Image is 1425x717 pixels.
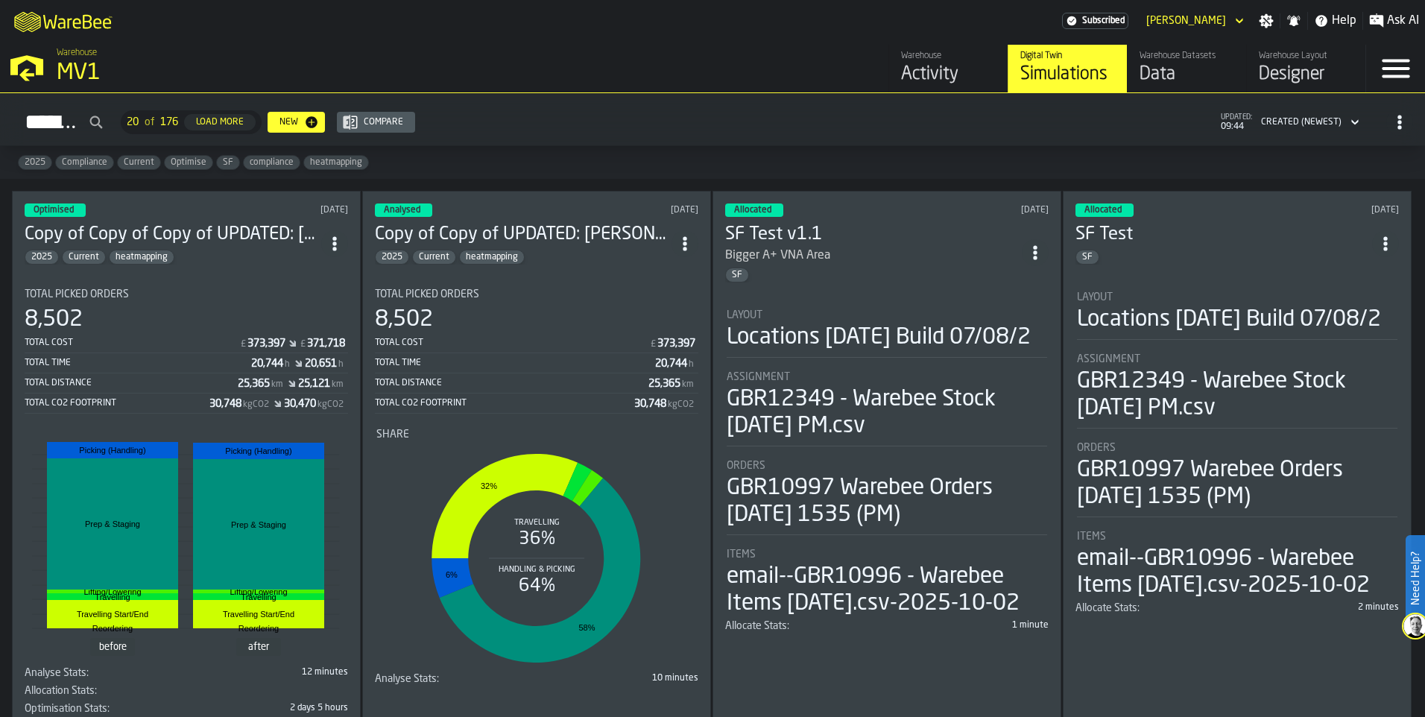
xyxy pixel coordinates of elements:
div: Title [25,288,348,300]
span: Share [376,429,409,440]
div: 12 minutes [189,667,348,677]
div: stat-Assignment [727,371,1047,446]
label: button-toggle-Help [1308,12,1362,30]
div: Total CO2 Footprint [375,398,634,408]
section: card-SimulationDashboardCard-allocated [1075,277,1399,620]
div: Stat Value [251,358,283,370]
div: Locations [DATE] Build 07/08/2 [727,324,1031,351]
span: heatmapping [460,252,524,262]
div: Simulations [1020,63,1115,86]
span: Optimised [34,206,74,215]
div: Locations [DATE] Build 07/08/2 [1077,306,1381,333]
div: ButtonLoadMore-Load More-Prev-First-Last [115,110,268,134]
div: 2 days 5 hours [189,703,348,713]
div: Warehouse Datasets [1140,51,1234,61]
div: Copy of Copy of UPDATED: Aaron & Julia for comparison to G&A 12th Sept [375,223,672,247]
div: Updated: 03/10/2025, 16:21:31 Created: 03/10/2025, 16:18:55 [567,205,699,215]
div: 8,502 [375,306,433,333]
span: 2025 [19,157,51,168]
div: Total Cost [25,338,239,348]
span: km [332,379,344,390]
div: Stat Value [655,358,687,370]
a: link-to-/wh/i/3ccf57d1-1e0c-4a81-a3bb-c2011c5f0d50/designer [1246,45,1365,92]
label: button-toggle-Ask AI [1363,12,1425,30]
span: km [682,379,694,390]
span: Total Picked Orders [25,288,129,300]
div: Bigger A+ VNA Area [725,247,830,265]
div: Title [25,667,183,679]
span: £ [241,339,246,350]
div: 1 minute [890,620,1049,631]
div: Title [727,460,1047,472]
span: kgCO2 [668,399,694,410]
div: status-3 2 [375,203,432,217]
div: Title [376,429,697,440]
div: 10 minutes [540,673,698,683]
div: stat-Share [376,429,697,670]
span: kgCO2 [243,399,269,410]
span: Total Picked Orders [375,288,479,300]
div: GBR10997 Warebee Orders [DATE] 1535 (PM) [727,475,1047,528]
div: stat-Allocate Stats: [725,620,1049,638]
span: Items [1077,531,1106,543]
span: Layout [727,309,762,321]
div: Title [1077,442,1397,454]
span: Layout [1077,291,1113,303]
span: 2025 [25,252,58,262]
span: Analyse Stats: [25,667,89,679]
div: stat-Layout [1077,291,1397,340]
div: Stat Value [298,378,330,390]
div: stat-Items [1077,531,1397,599]
div: Updated: 03/10/2025, 17:00:50 Created: 03/10/2025, 16:47:03 [218,205,348,215]
text: after [248,642,270,652]
div: stat-Total Picked Orders [375,288,698,414]
div: Designer [1259,63,1353,86]
span: Current [63,252,105,262]
div: Title [1075,602,1234,614]
div: Title [725,620,884,632]
div: Title [375,673,534,685]
div: Total Distance [25,378,238,388]
div: Digital Twin [1020,51,1115,61]
h3: SF Test v1.1 [725,223,1022,247]
label: Need Help? [1407,537,1424,620]
div: GBR12349 - Warebee Stock [DATE] PM.csv [727,386,1047,440]
span: SF [1076,252,1099,262]
span: Analysed [384,206,420,215]
div: stat-Items [727,549,1047,617]
span: £ [651,339,656,350]
div: Warehouse Layout [1259,51,1353,61]
div: New [274,117,304,127]
div: Load More [190,117,250,127]
div: Stat Value [307,338,345,350]
span: Allocated [734,206,771,215]
div: DropdownMenuValue-Aaron Tamborski Tamborski [1146,15,1226,27]
h3: Copy of Copy of Copy of UPDATED: [PERSON_NAME] & [PERSON_NAME] for comparison to G&A [DATE] [25,223,321,247]
span: updated: [1221,113,1252,121]
div: MV1 [57,60,459,86]
span: 2025 [376,252,408,262]
div: Title [727,549,1047,560]
span: compliance [244,157,300,168]
span: Optimisation Stats: [25,703,110,715]
h3: Copy of Copy of UPDATED: [PERSON_NAME] & [PERSON_NAME] for comparison to G&A [DATE] [375,223,672,247]
div: status-3 2 [25,203,86,217]
div: Stat Value [238,378,270,390]
div: Title [727,371,1047,383]
button: button-Compare [337,112,415,133]
a: link-to-/wh/i/3ccf57d1-1e0c-4a81-a3bb-c2011c5f0d50/data [1127,45,1246,92]
div: DropdownMenuValue-2 [1255,113,1362,131]
div: 2 minutes [1240,602,1399,613]
div: Title [727,309,1047,321]
span: Optimise [165,157,212,168]
span: of [145,116,154,128]
span: Assignment [727,371,790,383]
a: link-to-/wh/i/3ccf57d1-1e0c-4a81-a3bb-c2011c5f0d50/simulations [1008,45,1127,92]
div: GBR10997 Warebee Orders [DATE] 1535 (PM) [1077,457,1397,511]
div: Title [25,703,183,715]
